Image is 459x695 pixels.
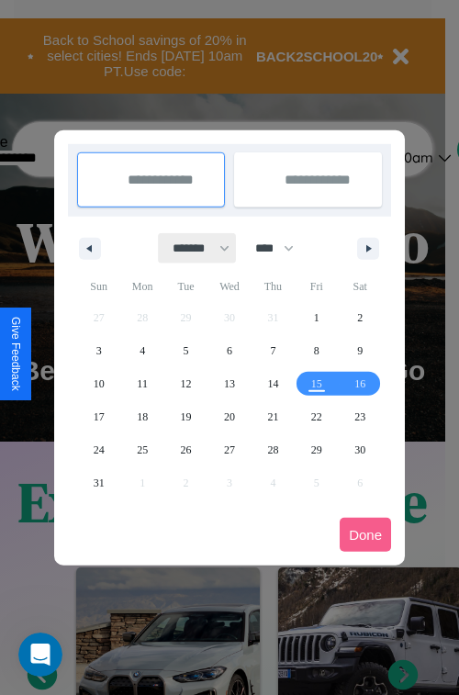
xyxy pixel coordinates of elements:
[94,433,105,466] span: 24
[120,272,163,301] span: Mon
[140,334,145,367] span: 4
[164,433,207,466] button: 26
[77,334,120,367] button: 3
[339,367,382,400] button: 16
[207,272,251,301] span: Wed
[252,433,295,466] button: 28
[224,367,235,400] span: 13
[339,272,382,301] span: Sat
[340,518,391,552] button: Done
[295,400,338,433] button: 22
[339,433,382,466] button: 30
[96,334,102,367] span: 3
[120,367,163,400] button: 11
[77,367,120,400] button: 10
[18,633,62,677] iframe: Intercom live chat
[181,400,192,433] span: 19
[357,301,363,334] span: 2
[267,367,278,400] span: 14
[94,400,105,433] span: 17
[137,367,148,400] span: 11
[354,367,365,400] span: 16
[120,334,163,367] button: 4
[207,334,251,367] button: 6
[137,433,148,466] span: 25
[357,334,363,367] span: 9
[227,334,232,367] span: 6
[224,433,235,466] span: 27
[339,400,382,433] button: 23
[267,400,278,433] span: 21
[207,400,251,433] button: 20
[354,433,365,466] span: 30
[295,301,338,334] button: 1
[207,433,251,466] button: 27
[295,367,338,400] button: 15
[94,466,105,499] span: 31
[164,272,207,301] span: Tue
[77,433,120,466] button: 24
[311,433,322,466] span: 29
[77,400,120,433] button: 17
[137,400,148,433] span: 18
[120,400,163,433] button: 18
[164,400,207,433] button: 19
[314,334,319,367] span: 8
[314,301,319,334] span: 1
[267,433,278,466] span: 28
[311,367,322,400] span: 15
[354,400,365,433] span: 23
[181,367,192,400] span: 12
[9,317,22,391] div: Give Feedback
[252,272,295,301] span: Thu
[77,272,120,301] span: Sun
[207,367,251,400] button: 13
[77,466,120,499] button: 31
[295,272,338,301] span: Fri
[252,400,295,433] button: 21
[224,400,235,433] span: 20
[339,334,382,367] button: 9
[94,367,105,400] span: 10
[184,334,189,367] span: 5
[339,301,382,334] button: 2
[295,433,338,466] button: 29
[252,334,295,367] button: 7
[120,433,163,466] button: 25
[295,334,338,367] button: 8
[252,367,295,400] button: 14
[181,433,192,466] span: 26
[164,367,207,400] button: 12
[311,400,322,433] span: 22
[270,334,275,367] span: 7
[164,334,207,367] button: 5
